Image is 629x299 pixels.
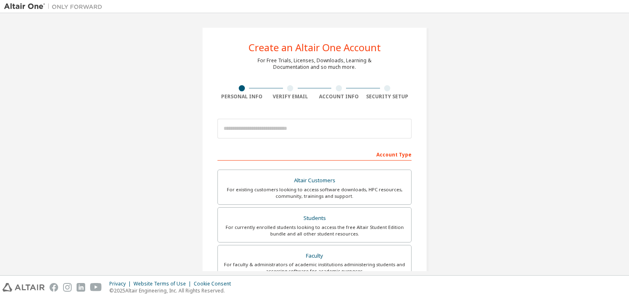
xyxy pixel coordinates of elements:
img: instagram.svg [63,283,72,292]
div: Account Type [217,147,412,161]
div: Security Setup [363,93,412,100]
div: Website Terms of Use [133,281,194,287]
div: Create an Altair One Account [249,43,381,52]
div: Students [223,213,406,224]
div: Verify Email [266,93,315,100]
p: © 2025 Altair Engineering, Inc. All Rights Reserved. [109,287,236,294]
div: Account Info [314,93,363,100]
img: youtube.svg [90,283,102,292]
div: Cookie Consent [194,281,236,287]
img: facebook.svg [50,283,58,292]
div: Personal Info [217,93,266,100]
div: For existing customers looking to access software downloads, HPC resources, community, trainings ... [223,186,406,199]
div: For faculty & administrators of academic institutions administering students and accessing softwa... [223,261,406,274]
img: Altair One [4,2,106,11]
div: For Free Trials, Licenses, Downloads, Learning & Documentation and so much more. [258,57,371,70]
img: linkedin.svg [77,283,85,292]
div: Altair Customers [223,175,406,186]
div: For currently enrolled students looking to access the free Altair Student Edition bundle and all ... [223,224,406,237]
img: altair_logo.svg [2,283,45,292]
div: Privacy [109,281,133,287]
div: Faculty [223,250,406,262]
